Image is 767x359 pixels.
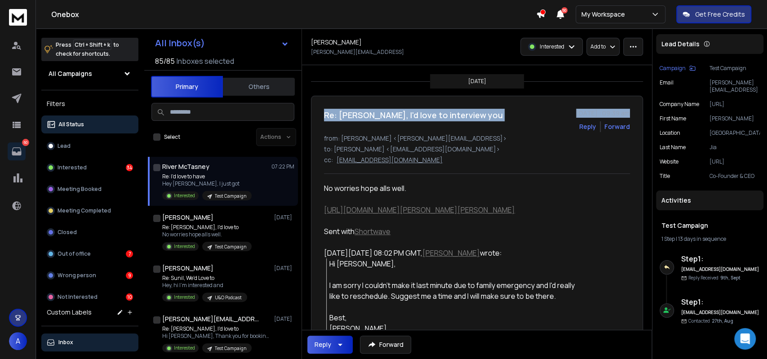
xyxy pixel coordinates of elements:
p: [PERSON_NAME] [709,115,760,122]
p: Interested [174,192,195,199]
h1: Test Campaign [661,221,758,230]
p: [DATE] [468,78,486,85]
h6: [EMAIL_ADDRESS][DOMAIN_NAME] [681,266,760,273]
h1: [PERSON_NAME] [162,213,213,222]
p: title [660,173,670,180]
button: Interested34 [41,159,138,177]
h3: Filters [41,98,138,110]
button: Meeting Completed [41,202,138,220]
div: Sent with [324,226,586,237]
button: Out of office7 [41,245,138,263]
p: Re: [PERSON_NAME], I'd love to [162,224,252,231]
h1: River McTasney [162,162,209,171]
p: Closed [58,229,77,236]
p: Interested [58,164,87,171]
p: Meeting Completed [58,207,111,214]
p: Test Campaign [215,345,246,352]
a: [URL][DOMAIN_NAME][PERSON_NAME][PERSON_NAME] [324,205,515,215]
p: My Workspace [581,10,629,19]
p: Inbox [58,339,73,346]
h1: [PERSON_NAME] [311,38,362,47]
button: A [9,332,27,350]
h6: Step 1 : [681,297,760,307]
p: Not Interested [58,293,98,301]
h1: Onebox [51,9,536,20]
div: 34 [126,164,133,171]
h6: Step 1 : [681,253,760,264]
h1: All Inbox(s) [155,39,205,48]
button: Reply [307,336,353,354]
p: Re: [PERSON_NAME], I'd love to [162,325,270,332]
p: Press to check for shortcuts. [56,40,119,58]
button: All Status [41,115,138,133]
p: 07:22 PM [271,163,294,170]
div: 10 [126,293,133,301]
p: [EMAIL_ADDRESS][DOMAIN_NAME] [337,155,443,164]
a: Shortwave [355,226,390,236]
button: Closed [41,223,138,241]
p: All Status [58,121,84,128]
p: to: [PERSON_NAME] <[EMAIL_ADDRESS][DOMAIN_NAME]> [324,145,630,154]
div: Activities [656,191,763,210]
p: location [660,129,680,137]
button: Forward [360,336,411,354]
p: Email [660,79,674,93]
button: Campaign [660,65,696,72]
span: 27th, Aug [712,318,733,324]
div: Open Intercom Messenger [734,328,756,350]
div: I am sorry I couldn't make it last minute due to family emergency and I'd really like to reschedu... [329,280,586,301]
p: U&O Podcast [215,294,242,301]
p: [URL] [709,101,760,108]
p: Interested [540,43,564,50]
h6: [EMAIL_ADDRESS][DOMAIN_NAME] [681,309,760,316]
span: 1 Step [661,235,675,243]
span: 50 [561,7,567,13]
p: Hey [PERSON_NAME], I just got [162,180,252,187]
p: Add to [590,43,606,50]
label: Select [164,133,180,141]
p: from: [PERSON_NAME] <[PERSON_NAME][EMAIL_ADDRESS]> [324,134,630,143]
button: Not Interested10 [41,288,138,306]
p: Interested [174,294,195,301]
a: [PERSON_NAME] [422,248,480,258]
div: 9 [126,272,133,279]
h3: Custom Labels [47,308,92,317]
button: Lead [41,137,138,155]
p: website [660,158,678,165]
button: Primary [151,76,223,98]
p: [PERSON_NAME][EMAIL_ADDRESS] [311,49,404,56]
span: Ctrl + Shift + k [73,40,111,50]
button: Meeting Booked [41,180,138,198]
p: Interested [174,243,195,250]
p: Test Campaign [709,65,760,72]
p: Re: I'd love to have [162,173,252,180]
div: Reply [315,340,331,349]
button: Inbox [41,333,138,351]
p: Company Name [660,101,699,108]
p: Co-Founder & CEO [709,173,760,180]
p: Meeting Booked [58,186,102,193]
button: Get Free Credits [676,5,751,23]
p: Hi [PERSON_NAME], Thank you for booking, [162,332,270,340]
span: No worries hope alls well. [324,183,406,193]
div: [DATE][DATE] 08:02 PM GMT, wrote: [324,248,586,258]
p: Get Free Credits [695,10,745,19]
p: [DATE] : 09:39 am [576,109,630,118]
p: Last Name [660,144,686,151]
span: 85 / 85 [155,56,175,66]
p: [DATE] [274,214,294,221]
p: Lead [58,142,71,150]
p: [DATE] [274,315,294,323]
button: All Campaigns [41,65,138,83]
img: logo [9,9,27,26]
div: Forward [604,122,630,131]
button: Others [223,77,295,97]
h1: Re: [PERSON_NAME], I'd love to interview you [324,109,503,121]
p: Reply Received [688,275,740,281]
p: [DATE] [274,265,294,272]
h3: Inboxes selected [177,56,234,66]
p: [GEOGRAPHIC_DATA] [709,129,760,137]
